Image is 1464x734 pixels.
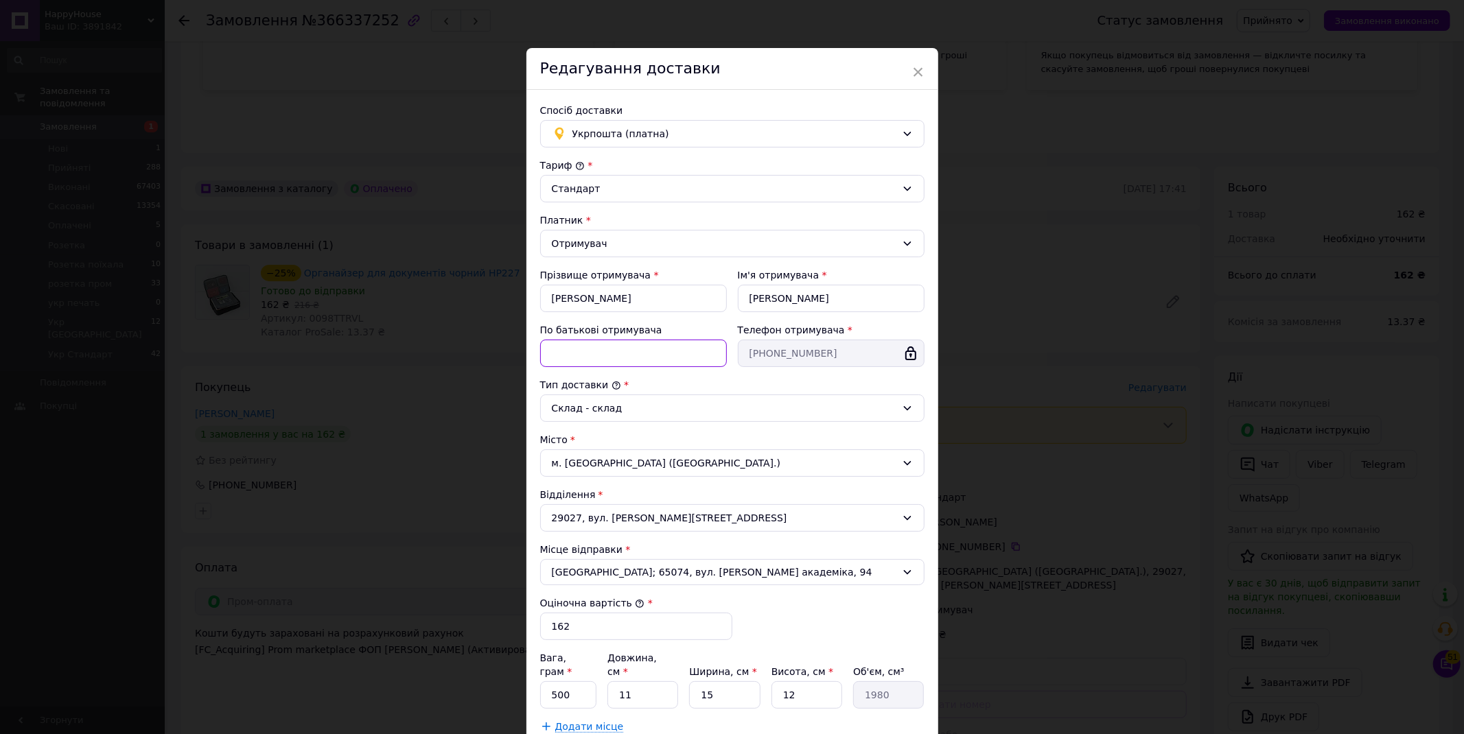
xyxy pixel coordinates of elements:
span: Додати місце [555,721,624,733]
div: 29027, вул. [PERSON_NAME][STREET_ADDRESS] [540,504,925,532]
label: По батькові отримувача [540,324,662,335]
div: м. [GEOGRAPHIC_DATA] ([GEOGRAPHIC_DATA].) [540,449,925,477]
label: Ім'я отримувача [738,270,820,281]
div: Місто [540,433,925,447]
span: Укрпошта (платна) [572,126,896,141]
label: Висота, см [771,666,833,677]
span: × [912,60,925,84]
label: Довжина, см [607,652,657,677]
input: +380 [738,340,925,367]
span: [GEOGRAPHIC_DATA]; 65074, вул. [PERSON_NAME] академіка, 94 [552,565,896,579]
label: Телефон отримувача [738,324,845,335]
label: Прізвище отримувача [540,270,651,281]
div: Платник [540,213,925,227]
label: Оціночна вартість [540,597,645,608]
div: Склад - склад [552,401,896,416]
div: Об'єм, см³ [853,665,924,678]
div: Відділення [540,488,925,501]
div: Спосіб доставки [540,104,925,117]
div: Редагування доставки [526,48,938,90]
div: Стандарт [552,181,896,196]
div: Отримувач [552,236,896,251]
div: Тариф [540,158,925,172]
label: Вага, грам [540,652,572,677]
div: Тип доставки [540,378,925,392]
label: Ширина, см [689,666,756,677]
div: Місце відправки [540,543,925,556]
